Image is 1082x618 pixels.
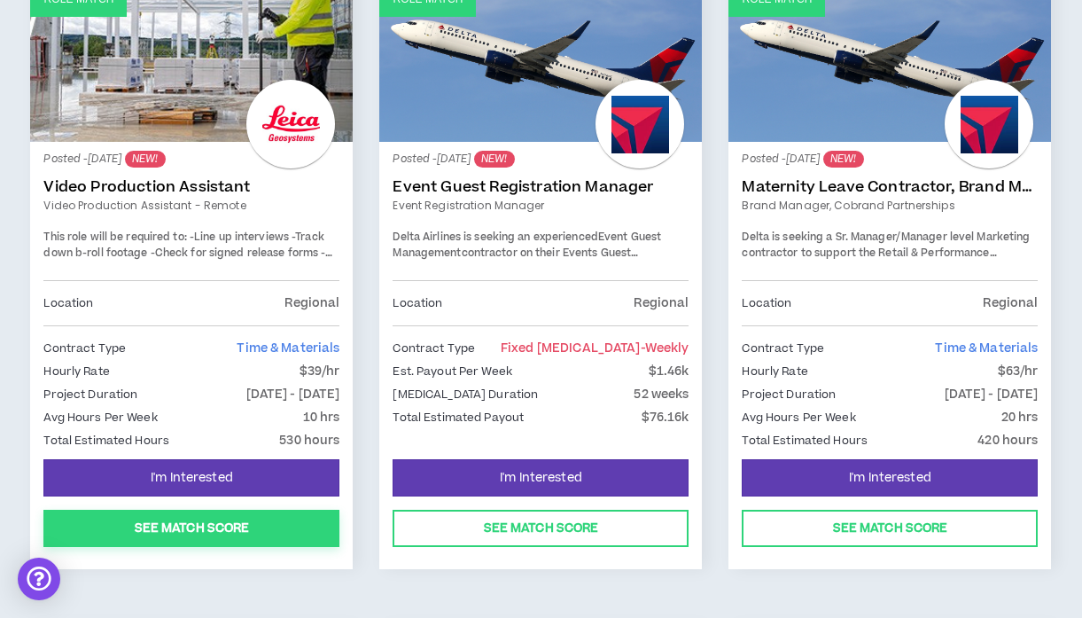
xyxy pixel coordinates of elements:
[641,340,689,357] span: - weekly
[393,510,689,547] button: See Match Score
[1001,408,1039,427] p: 20 hrs
[393,246,669,292] span: contractor on their Events Guest Management team. This a 40hrs/week position with 3 days in the o...
[393,198,689,214] a: Event Registration Manager
[300,362,340,381] p: $39/hr
[43,362,109,381] p: Hourly Rate
[634,293,689,313] p: Regional
[742,408,855,427] p: Avg Hours Per Week
[237,340,339,357] span: Time & Materials
[634,385,689,404] p: 52 weeks
[742,178,1038,196] a: Maternity Leave Contractor, Brand Marketing Manager (Cobrand Partnerships)
[43,431,169,450] p: Total Estimated Hours
[742,431,868,450] p: Total Estimated Hours
[393,459,689,497] button: I'm Interested
[43,459,339,497] button: I'm Interested
[742,459,1038,497] button: I'm Interested
[935,340,1038,357] span: Time & Materials
[977,431,1038,450] p: 420 hours
[393,339,475,358] p: Contract Type
[945,385,1039,404] p: [DATE] - [DATE]
[43,151,339,168] p: Posted - [DATE]
[279,431,339,450] p: 530 hours
[474,151,514,168] sup: NEW!
[742,293,791,313] p: Location
[125,151,165,168] sup: NEW!
[649,362,689,381] p: $1.46k
[43,408,157,427] p: Avg Hours Per Week
[742,362,807,381] p: Hourly Rate
[43,385,137,404] p: Project Duration
[43,293,93,313] p: Location
[43,178,339,196] a: Video Production Assistant
[742,339,824,358] p: Contract Type
[303,408,340,427] p: 10 hrs
[642,408,689,427] p: $76.16k
[742,230,1031,292] span: Delta is seeking a Sr. Manager/Manager level Marketing contractor to support the Retail & Perform...
[742,198,1038,214] a: Brand Manager, Cobrand Partnerships
[501,340,689,357] span: Fixed [MEDICAL_DATA]
[983,293,1038,313] p: Regional
[393,230,661,261] strong: Event Guest Management
[393,385,538,404] p: [MEDICAL_DATA] Duration
[151,470,233,487] span: I'm Interested
[43,230,186,245] span: This role will be required to:
[742,510,1038,547] button: See Match Score
[742,385,836,404] p: Project Duration
[18,558,60,600] div: Open Intercom Messenger
[393,408,524,427] p: Total Estimated Payout
[43,510,339,547] button: See Match Score
[284,293,339,313] p: Regional
[190,230,289,245] span: -Line up interviews
[43,339,126,358] p: Contract Type
[500,470,582,487] span: I'm Interested
[823,151,863,168] sup: NEW!
[43,246,332,277] span: -Keep projects up to date in Wrike.
[393,178,689,196] a: Event Guest Registration Manager
[742,151,1038,168] p: Posted - [DATE]
[393,151,689,168] p: Posted - [DATE]
[43,198,339,214] a: Video Production Assistant - Remote
[998,362,1039,381] p: $63/hr
[43,230,323,261] span: -Track down b-roll footage
[393,362,511,381] p: Est. Payout Per Week
[849,470,931,487] span: I'm Interested
[246,385,340,404] p: [DATE] - [DATE]
[151,246,318,261] span: -Check for signed release forms
[393,293,442,313] p: Location
[393,230,597,245] span: Delta Airlines is seeking an experienced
